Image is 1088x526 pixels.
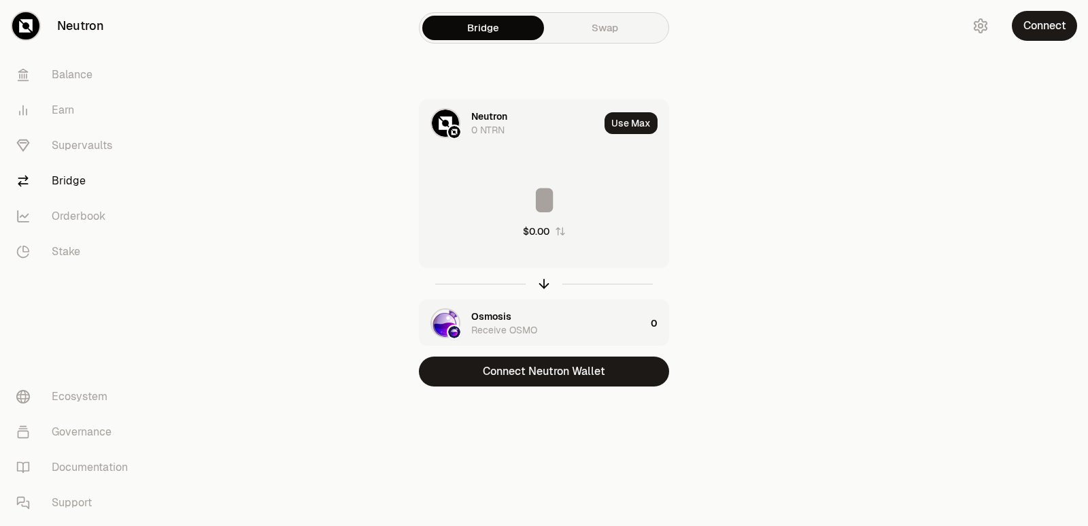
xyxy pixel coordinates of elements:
[5,450,147,485] a: Documentation
[1012,11,1077,41] button: Connect
[422,16,544,40] a: Bridge
[5,163,147,199] a: Bridge
[471,310,511,323] div: Osmosis
[448,326,460,338] img: Osmosis Logo
[420,100,599,146] div: NTRN LogoNeutron LogoNeutron0 NTRN
[605,112,658,134] button: Use Max
[5,93,147,128] a: Earn
[5,485,147,521] a: Support
[5,234,147,269] a: Stake
[471,323,537,337] div: Receive OSMO
[471,110,507,123] div: Neutron
[419,357,669,387] button: Connect Neutron Wallet
[471,123,505,137] div: 0 NTRN
[432,310,459,337] img: OSMO Logo
[448,126,460,138] img: Neutron Logo
[432,110,459,137] img: NTRN Logo
[5,414,147,450] a: Governance
[5,57,147,93] a: Balance
[420,300,645,346] div: OSMO LogoOsmosis LogoOsmosisReceive OSMO
[5,199,147,234] a: Orderbook
[523,225,549,238] div: $0.00
[523,225,566,238] button: $0.00
[5,128,147,163] a: Supervaults
[544,16,666,40] a: Swap
[5,379,147,414] a: Ecosystem
[420,300,668,346] button: OSMO LogoOsmosis LogoOsmosisReceive OSMO0
[651,300,668,346] div: 0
